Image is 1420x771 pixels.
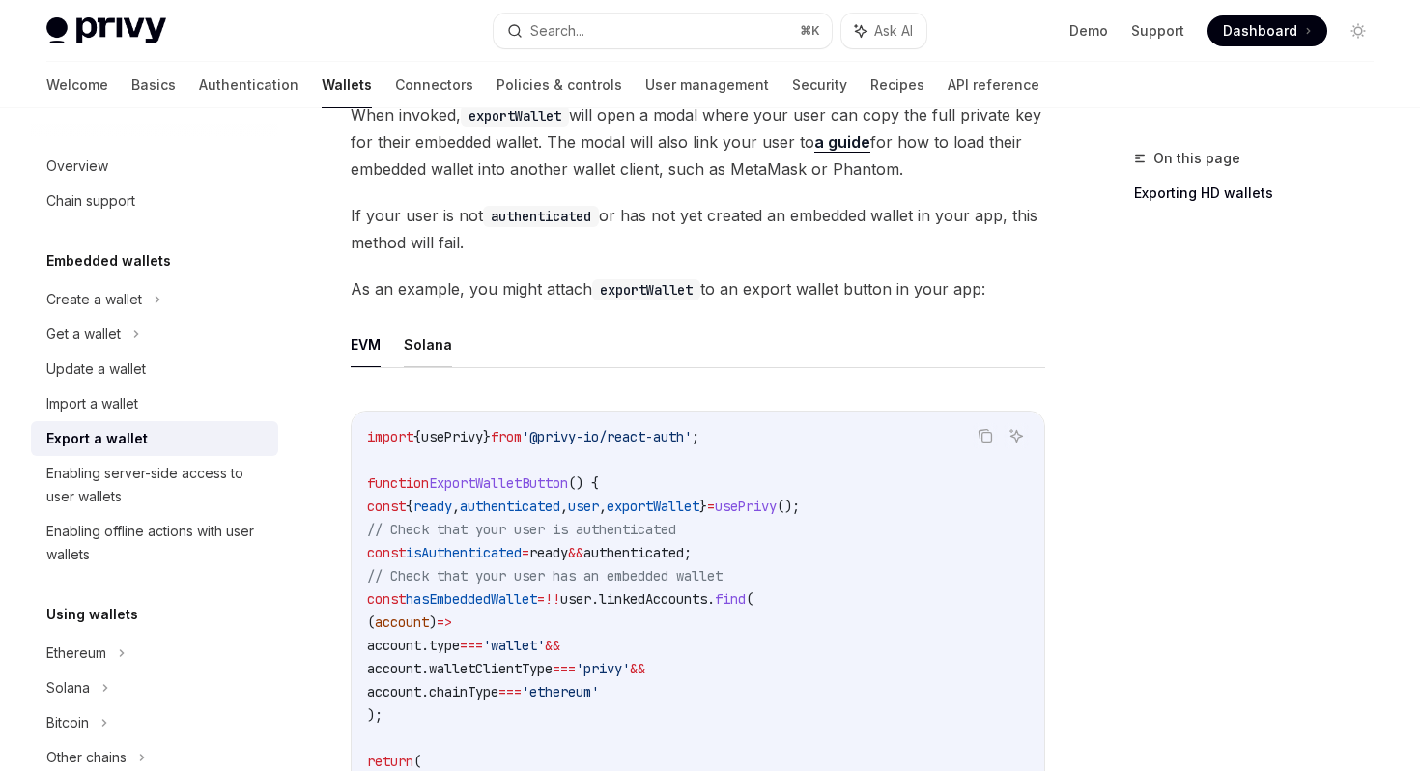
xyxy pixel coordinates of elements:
span: ; [684,544,692,561]
span: return [367,753,413,770]
span: const [367,498,406,515]
span: // Check that your user is authenticated [367,521,676,538]
span: As an example, you might attach to an export wallet button in your app: [351,275,1045,302]
span: 'wallet' [483,637,545,654]
span: linkedAccounts [599,590,707,608]
a: API reference [948,62,1039,108]
span: , [560,498,568,515]
div: Get a wallet [46,323,121,346]
a: Overview [31,149,278,184]
button: EVM [351,322,381,367]
span: chainType [429,683,498,700]
span: authenticated [583,544,684,561]
span: If your user is not or has not yet created an embedded wallet in your app, this method will fail. [351,202,1045,256]
div: Export a wallet [46,427,148,450]
span: !! [545,590,560,608]
span: user [560,590,591,608]
span: = [537,590,545,608]
span: Ask AI [874,21,913,41]
button: Ask AI [841,14,926,48]
span: usePrivy [715,498,777,515]
a: Authentication [199,62,298,108]
div: Other chains [46,746,127,769]
span: . [591,590,599,608]
a: a guide [814,132,870,153]
span: { [413,428,421,445]
h5: Using wallets [46,603,138,626]
button: Copy the contents from the code block [973,423,998,448]
img: light logo [46,17,166,44]
span: === [498,683,522,700]
a: Demo [1069,21,1108,41]
div: Chain support [46,189,135,213]
span: . [421,660,429,677]
span: , [452,498,460,515]
a: Wallets [322,62,372,108]
button: Search...⌘K [494,14,831,48]
button: Solana [404,322,452,367]
span: user [568,498,599,515]
div: Create a wallet [46,288,142,311]
span: ExportWalletButton [429,474,568,492]
span: && [630,660,645,677]
span: import [367,428,413,445]
h5: Embedded wallets [46,249,171,272]
span: type [429,637,460,654]
span: ) [429,614,437,631]
span: '@privy-io/react-auth' [522,428,692,445]
span: Dashboard [1223,21,1297,41]
span: const [367,544,406,561]
a: Connectors [395,62,473,108]
span: { [406,498,413,515]
code: exportWallet [461,105,569,127]
span: usePrivy [421,428,483,445]
span: === [460,637,483,654]
span: const [367,590,406,608]
span: () { [568,474,599,492]
div: Solana [46,676,90,700]
span: ( [367,614,375,631]
span: exportWallet [607,498,699,515]
span: 'privy' [576,660,630,677]
span: account [375,614,429,631]
code: exportWallet [592,279,700,300]
span: , [599,498,607,515]
span: from [491,428,522,445]
span: === [553,660,576,677]
span: ready [529,544,568,561]
a: Basics [131,62,176,108]
a: Update a wallet [31,352,278,386]
a: Welcome [46,62,108,108]
span: } [483,428,491,445]
span: && [545,637,560,654]
span: (); [777,498,800,515]
a: Enabling offline actions with user wallets [31,514,278,572]
span: 'ethereum' [522,683,599,700]
a: Export a wallet [31,421,278,456]
span: . [707,590,715,608]
span: account [367,683,421,700]
span: . [421,683,429,700]
div: Enabling server-side access to user wallets [46,462,267,508]
span: ; [692,428,699,445]
span: On this page [1153,147,1240,170]
a: Dashboard [1207,15,1327,46]
span: } [699,498,707,515]
a: Recipes [870,62,924,108]
span: ready [413,498,452,515]
a: Import a wallet [31,386,278,421]
span: => [437,614,452,631]
span: isAuthenticated [406,544,522,561]
span: // Check that your user has an embedded wallet [367,567,723,585]
span: = [707,498,715,515]
div: Import a wallet [46,392,138,415]
div: Search... [530,19,584,43]
span: function [367,474,429,492]
div: Overview [46,155,108,178]
div: Update a wallet [46,357,146,381]
a: Security [792,62,847,108]
span: hasEmbeddedWallet [406,590,537,608]
span: && [568,544,583,561]
a: Chain support [31,184,278,218]
span: account [367,637,421,654]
